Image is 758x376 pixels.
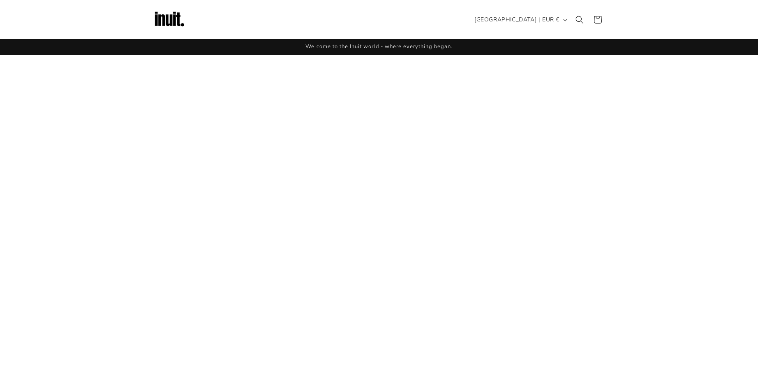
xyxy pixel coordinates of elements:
img: Inuit Logo [153,3,186,36]
span: Welcome to the Inuit world - where everything began. [305,43,453,50]
div: Announcement [153,39,605,55]
button: [GEOGRAPHIC_DATA] | EUR € [469,12,571,28]
span: [GEOGRAPHIC_DATA] | EUR € [474,15,559,24]
summary: Search [571,11,589,29]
